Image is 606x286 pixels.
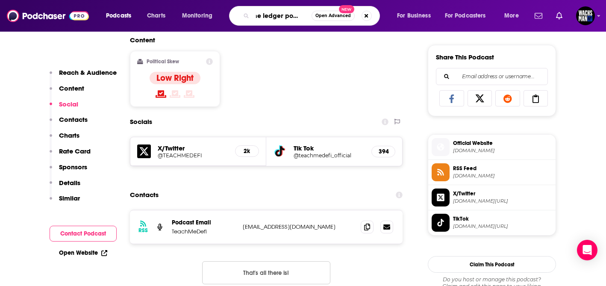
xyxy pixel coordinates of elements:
[294,144,365,152] h5: Tik Tok
[50,147,91,163] button: Rate Card
[237,6,388,26] div: Search podcasts, credits, & more...
[59,163,87,171] p: Sponsors
[106,10,131,22] span: Podcasts
[59,179,80,187] p: Details
[50,68,117,84] button: Reach & Audience
[432,214,552,232] a: TikTok[DOMAIN_NAME][URL]
[202,261,330,284] button: Nothing here.
[576,6,595,25] span: Logged in as WachsmanNY
[468,90,492,106] a: Share on X/Twitter
[453,198,552,204] span: twitter.com/TEACHMEDEFI
[59,84,84,92] p: Content
[156,73,194,83] h4: Low Right
[577,240,597,260] div: Open Intercom Messenger
[391,9,441,23] button: open menu
[453,165,552,172] span: RSS Feed
[50,100,78,116] button: Social
[130,187,159,203] h2: Contacts
[397,10,431,22] span: For Business
[436,68,548,85] div: Search followers
[50,115,88,131] button: Contacts
[339,5,354,13] span: New
[158,144,228,152] h5: X/Twitter
[294,152,365,159] a: @teachmedefi_official
[504,10,519,22] span: More
[50,226,117,242] button: Contact Podcast
[59,147,91,155] p: Rate Card
[453,173,552,179] span: anchor.fm
[141,9,171,23] a: Charts
[176,9,224,23] button: open menu
[524,90,548,106] a: Copy Link
[453,215,552,223] span: TikTok
[453,139,552,147] span: Official Website
[50,179,80,195] button: Details
[7,8,89,24] img: Podchaser - Follow, Share and Rate Podcasts
[576,6,595,25] img: User Profile
[432,138,552,156] a: Official Website[DOMAIN_NAME]
[432,189,552,206] a: X/Twitter[DOMAIN_NAME][URL]
[439,90,464,106] a: Share on Facebook
[453,147,552,154] span: teachmedefi.de
[432,163,552,181] a: RSS Feed[DOMAIN_NAME]
[182,10,212,22] span: Monitoring
[138,227,148,234] h3: RSS
[242,147,252,155] h5: 2k
[59,115,88,124] p: Contacts
[315,14,351,18] span: Open Advanced
[531,9,546,23] a: Show notifications dropdown
[50,131,79,147] button: Charts
[50,194,80,210] button: Similar
[147,59,179,65] h2: Political Skew
[495,90,520,106] a: Share on Reddit
[379,148,388,155] h5: 394
[428,276,556,283] span: Do you host or manage this podcast?
[312,11,355,21] button: Open AdvancedNew
[59,68,117,77] p: Reach & Audience
[59,131,79,139] p: Charts
[439,9,498,23] button: open menu
[576,6,595,25] button: Show profile menu
[147,10,165,22] span: Charts
[130,114,152,130] h2: Socials
[59,194,80,202] p: Similar
[158,152,228,159] a: @TEACHMEDEFI
[445,10,486,22] span: For Podcasters
[243,223,354,230] p: [EMAIL_ADDRESS][DOMAIN_NAME]
[443,68,541,85] input: Email address or username...
[172,228,236,235] p: TeachMeDefi
[436,53,494,61] h3: Share This Podcast
[428,256,556,273] button: Claim This Podcast
[100,9,142,23] button: open menu
[130,36,396,44] h2: Content
[59,249,107,257] a: Open Website
[553,9,566,23] a: Show notifications dropdown
[59,100,78,108] p: Social
[50,163,87,179] button: Sponsors
[453,223,552,230] span: tiktok.com/@teachmedefi_official
[172,219,236,226] p: Podcast Email
[253,9,312,23] input: Search podcasts, credits, & more...
[50,84,84,100] button: Content
[453,190,552,198] span: X/Twitter
[498,9,530,23] button: open menu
